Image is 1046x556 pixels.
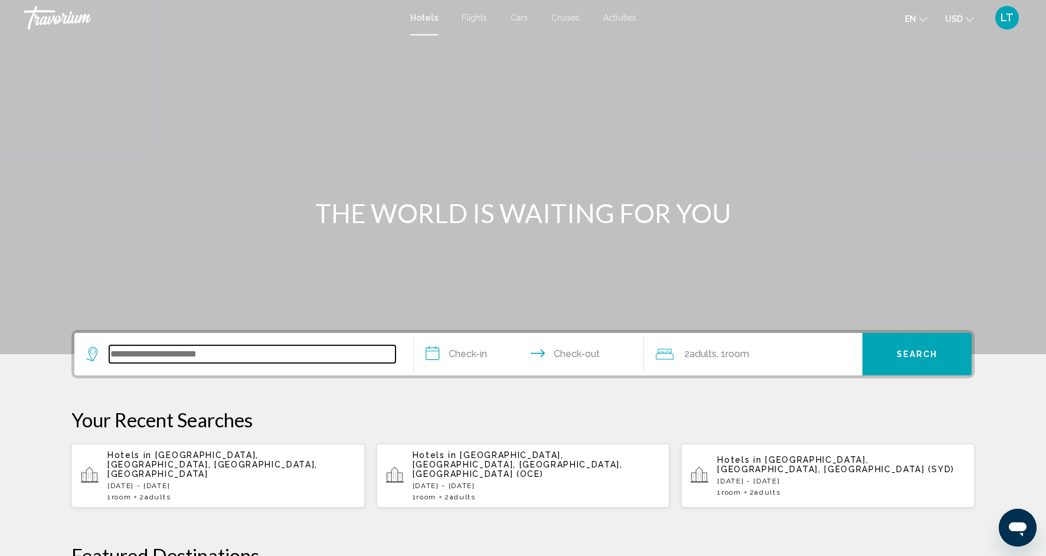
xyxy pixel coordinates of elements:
[107,482,355,490] p: [DATE] - [DATE]
[112,493,132,501] span: Room
[71,443,365,508] button: Hotels in [GEOGRAPHIC_DATA], [GEOGRAPHIC_DATA], [GEOGRAPHIC_DATA], [GEOGRAPHIC_DATA][DATE] - [DAT...
[450,493,476,501] span: Adults
[905,14,916,24] span: en
[945,10,974,27] button: Change currency
[999,509,1037,547] iframe: Кнопка запуска окна обмена сообщениями
[897,350,938,359] span: Search
[410,13,438,22] a: Hotels
[413,450,623,479] span: [GEOGRAPHIC_DATA], [GEOGRAPHIC_DATA], [GEOGRAPHIC_DATA], [GEOGRAPHIC_DATA] (OCE)
[945,14,963,24] span: USD
[462,13,487,22] a: Flights
[644,333,862,375] button: Travelers: 2 adults, 0 children
[754,488,780,496] span: Adults
[603,13,636,22] a: Activities
[511,13,528,22] a: Cars
[717,346,749,362] span: , 1
[416,493,436,501] span: Room
[689,348,717,359] span: Adults
[717,488,741,496] span: 1
[139,493,171,501] span: 2
[413,450,457,460] span: Hotels in
[862,333,972,375] button: Search
[1001,12,1014,24] span: LT
[74,333,972,375] div: Search widget
[684,346,717,362] span: 2
[717,477,965,485] p: [DATE] - [DATE]
[71,408,975,431] p: Your Recent Searches
[107,450,152,460] span: Hotels in
[107,493,131,501] span: 1
[992,5,1022,30] button: User Menu
[725,348,749,359] span: Room
[24,6,398,30] a: Travorium
[750,488,781,496] span: 2
[905,10,927,27] button: Change language
[414,333,644,375] button: Check in and out dates
[145,493,171,501] span: Adults
[377,443,670,508] button: Hotels in [GEOGRAPHIC_DATA], [GEOGRAPHIC_DATA], [GEOGRAPHIC_DATA], [GEOGRAPHIC_DATA] (OCE)[DATE] ...
[444,493,476,501] span: 2
[551,13,580,22] a: Cruises
[107,450,318,479] span: [GEOGRAPHIC_DATA], [GEOGRAPHIC_DATA], [GEOGRAPHIC_DATA], [GEOGRAPHIC_DATA]
[413,482,661,490] p: [DATE] - [DATE]
[721,488,741,496] span: Room
[413,493,436,501] span: 1
[717,455,761,465] span: Hotels in
[302,198,744,228] h1: THE WORLD IS WAITING FOR YOU
[717,455,955,474] span: [GEOGRAPHIC_DATA], [GEOGRAPHIC_DATA], [GEOGRAPHIC_DATA] (SYD)
[681,443,975,508] button: Hotels in [GEOGRAPHIC_DATA], [GEOGRAPHIC_DATA], [GEOGRAPHIC_DATA] (SYD)[DATE] - [DATE]1Room2Adults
